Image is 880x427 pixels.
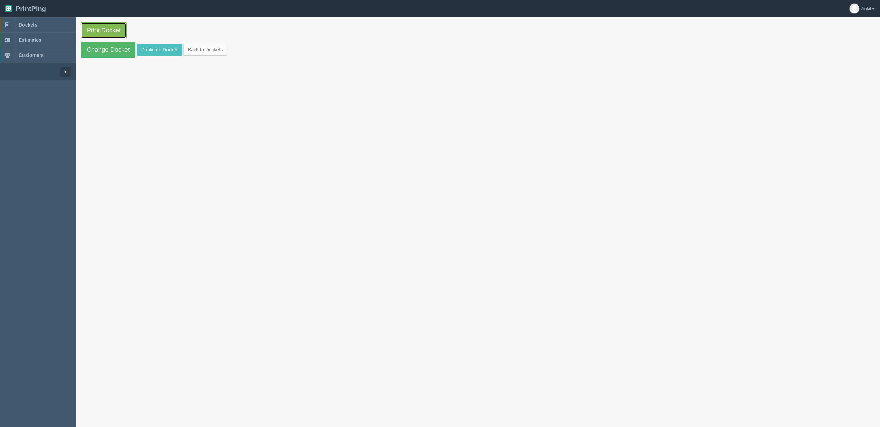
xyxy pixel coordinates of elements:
span: Dockets [19,22,37,28]
span: Estimates [19,37,41,43]
a: Back to Dockets [183,44,227,56]
img: avatar_default-7531ab5dedf162e01f1e0bb0964e6a185e93c5c22dfe317fb01d7f8cd2b1632c.jpg [850,4,859,13]
a: Duplicate Docket [137,44,182,56]
span: Customers [19,52,44,58]
a: Print Docket [81,22,127,38]
a: Change Docket [81,42,135,58]
img: logo-3e63b451c926e2ac314895c53de4908e5d424f24456219fb08d385ab2e579770.png [5,5,12,12]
